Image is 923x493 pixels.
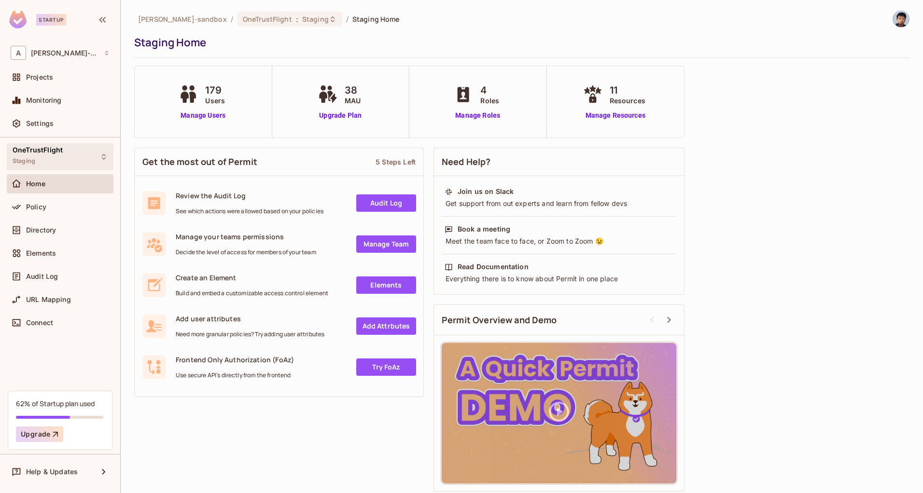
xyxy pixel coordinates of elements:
img: SReyMgAAAABJRU5ErkJggg== [9,11,27,28]
span: Connect [26,319,53,327]
div: Everything there is to know about Permit in one place [445,274,673,284]
span: Monitoring [26,96,62,104]
span: Directory [26,226,56,234]
span: Roles [480,96,499,106]
span: Need Help? [442,156,491,168]
span: MAU [345,96,361,106]
div: 62% of Startup plan used [16,399,95,408]
span: Projects [26,73,53,81]
span: OneTrustFlight [13,146,63,154]
span: Decide the level of access for members of your team [176,248,316,256]
span: Frontend Only Authorization (FoAz) [176,355,294,364]
span: 38 [345,83,361,97]
a: Manage Users [176,110,230,121]
span: Resources [610,96,645,106]
span: Settings [26,120,54,127]
li: / [346,14,349,24]
div: Startup [36,14,66,26]
span: Home [26,180,46,188]
a: Manage Resources [581,110,650,121]
span: Workspace: alex-trustflight-sandbox [31,49,99,57]
span: Need more granular policies? Try adding user attributes [176,330,324,338]
span: Users [205,96,225,106]
a: Audit Log [356,194,416,212]
a: Elements [356,276,416,294]
div: Book a meeting [458,224,510,234]
span: See which actions were allowed based on your policies [176,207,323,215]
a: Try FoAz [356,358,416,376]
span: Add user attributes [176,314,324,323]
div: Meet the team face to face, or Zoom to Zoom 😉 [445,236,673,246]
div: Join us on Slack [458,187,514,196]
li: / [231,14,233,24]
span: Staging [302,14,329,24]
span: Create an Element [176,273,328,282]
span: Elements [26,249,56,257]
span: 179 [205,83,225,97]
span: Get the most out of Permit [142,156,257,168]
span: URL Mapping [26,296,71,303]
span: Staging Home [352,14,400,24]
span: the active workspace [138,14,227,24]
div: Staging Home [134,35,905,50]
span: Build and embed a customizable access control element [176,289,328,297]
button: Upgrade [16,426,63,442]
img: Alexander Ip [893,11,909,27]
span: Manage your teams permissions [176,232,316,241]
span: Help & Updates [26,468,78,476]
div: Read Documentation [458,262,529,272]
span: A [11,46,26,60]
a: Upgrade Plan [316,110,365,121]
span: 11 [610,83,645,97]
span: Audit Log [26,273,58,280]
span: Review the Audit Log [176,191,323,200]
span: OneTrustFlight [243,14,292,24]
span: Use secure API's directly from the frontend [176,371,294,379]
div: 5 Steps Left [376,157,416,166]
span: Staging [13,157,35,165]
span: 4 [480,83,499,97]
span: : [295,15,299,23]
a: Manage Roles [451,110,504,121]
div: Get support from out experts and learn from fellow devs [445,199,673,208]
span: Policy [26,203,46,211]
span: Permit Overview and Demo [442,314,557,326]
a: Manage Team [356,235,416,253]
a: Add Attrbutes [356,317,416,335]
